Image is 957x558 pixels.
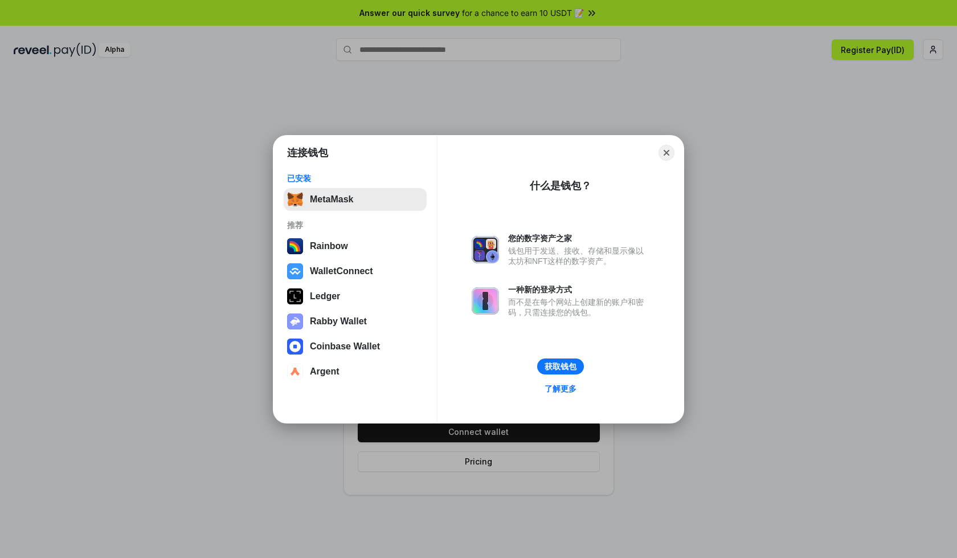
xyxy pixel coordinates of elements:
[287,192,303,207] img: svg+xml,%3Csvg%20fill%3D%22none%22%20height%3D%2233%22%20viewBox%3D%220%200%2035%2033%22%20width%...
[310,316,367,327] div: Rabby Wallet
[310,241,348,251] div: Rainbow
[310,341,380,352] div: Coinbase Wallet
[287,364,303,380] img: svg+xml,%3Csvg%20width%3D%2228%22%20height%3D%2228%22%20viewBox%3D%220%200%2028%2028%22%20fill%3D...
[287,288,303,304] img: svg+xml,%3Csvg%20xmlns%3D%22http%3A%2F%2Fwww.w3.org%2F2000%2Fsvg%22%20width%3D%2228%22%20height%3...
[287,146,328,160] h1: 连接钱包
[287,263,303,279] img: svg+xml,%3Csvg%20width%3D%2228%22%20height%3D%2228%22%20viewBox%3D%220%200%2028%2028%22%20fill%3D...
[659,145,674,161] button: Close
[284,335,427,358] button: Coinbase Wallet
[508,246,649,266] div: 钱包用于发送、接收、存储和显示像以太坊和NFT这样的数字资产。
[287,339,303,355] img: svg+xml,%3Csvg%20width%3D%2228%22%20height%3D%2228%22%20viewBox%3D%220%200%2028%2028%22%20fill%3D...
[284,310,427,333] button: Rabby Wallet
[310,266,373,276] div: WalletConnect
[545,384,576,394] div: 了解更多
[508,297,649,317] div: 而不是在每个网站上创建新的账户和密码，只需连接您的钱包。
[287,220,423,230] div: 推荐
[284,285,427,308] button: Ledger
[472,287,499,315] img: svg+xml,%3Csvg%20xmlns%3D%22http%3A%2F%2Fwww.w3.org%2F2000%2Fsvg%22%20fill%3D%22none%22%20viewBox...
[472,236,499,263] img: svg+xml,%3Csvg%20xmlns%3D%22http%3A%2F%2Fwww.w3.org%2F2000%2Fsvg%22%20fill%3D%22none%22%20viewBox...
[537,359,584,374] button: 获取钱包
[284,188,427,211] button: MetaMask
[508,284,649,295] div: 一种新的登录方式
[310,366,340,377] div: Argent
[284,260,427,283] button: WalletConnect
[287,238,303,254] img: svg+xml,%3Csvg%20width%3D%22120%22%20height%3D%22120%22%20viewBox%3D%220%200%20120%20120%22%20fil...
[310,194,353,205] div: MetaMask
[545,361,576,372] div: 获取钱包
[310,291,340,302] div: Ledger
[284,360,427,383] button: Argent
[538,381,583,396] a: 了解更多
[287,173,423,184] div: 已安装
[508,233,649,243] div: 您的数字资产之家
[287,313,303,329] img: svg+xml,%3Csvg%20xmlns%3D%22http%3A%2F%2Fwww.w3.org%2F2000%2Fsvg%22%20fill%3D%22none%22%20viewBox...
[284,235,427,258] button: Rainbow
[530,179,591,193] div: 什么是钱包？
